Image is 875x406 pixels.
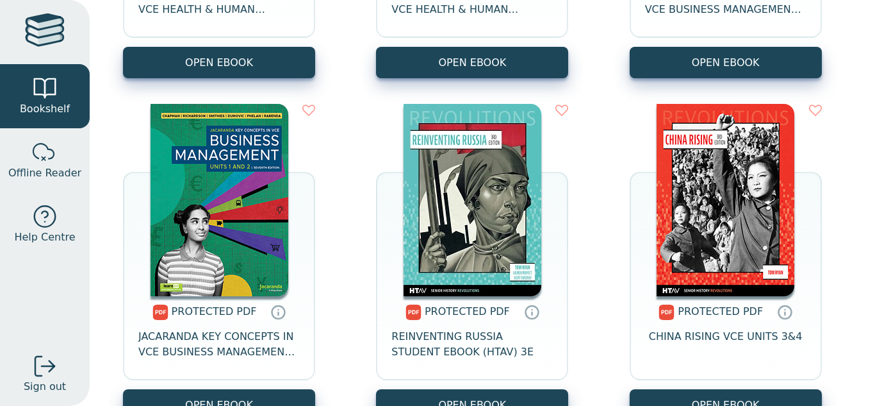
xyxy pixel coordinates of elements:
[425,305,510,317] span: PROTECTED PDF
[376,47,568,78] a: OPEN EBOOK
[24,379,66,394] span: Sign out
[270,304,286,319] a: Protected PDFs cannot be printed, copied or shared. They can be accessed online through Education...
[678,305,763,317] span: PROTECTED PDF
[630,47,822,78] a: OPEN EBOOK
[8,165,81,181] span: Offline Reader
[524,304,539,319] a: Protected PDFs cannot be printed, copied or shared. They can be accessed online through Education...
[391,329,553,360] span: REINVENTING RUSSIA STUDENT EBOOK (HTAV) 3E
[20,101,70,117] span: Bookshelf
[138,329,300,360] span: JACARANDA KEY CONCEPTS IN VCE BUSINESS MANAGEMENT UNITS 1&2 7E
[151,104,288,296] img: 129c494f-b84e-4dd9-a377-a11bc11065fe.jpg
[14,230,75,245] span: Help Centre
[123,47,315,78] a: OPEN EBOOK
[404,104,541,296] img: b31db597-0cae-eb11-a9a3-0272d098c78b.jpg
[658,305,675,320] img: pdf.svg
[777,304,792,319] a: Protected PDFs cannot be printed, copied or shared. They can be accessed online through Education...
[405,305,421,320] img: pdf.svg
[152,305,168,320] img: pdf.svg
[649,329,803,360] span: CHINA RISING VCE UNITS 3&4
[172,305,257,317] span: PROTECTED PDF
[657,104,794,296] img: 283a892f-2e80-42be-8050-cafd405dcb9a.jpg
